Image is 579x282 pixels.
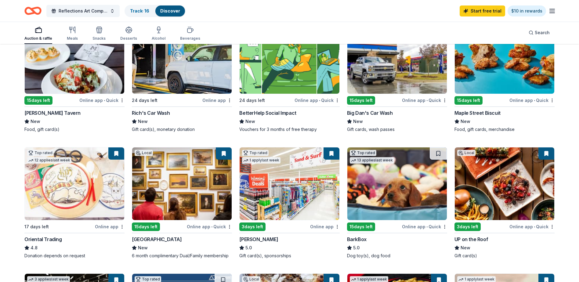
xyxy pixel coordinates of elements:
[347,126,447,132] div: Gift cards, wash passes
[25,147,124,220] img: Image for Oriental Trading
[152,24,165,44] button: Alcohol
[347,253,447,259] div: Dog toy(s), dog food
[27,157,71,164] div: 12 applies last week
[24,21,125,132] a: Image for Marlow's Tavern1 applylast weekLocal15days leftOnline app•Quick[PERSON_NAME] TavernNewF...
[454,21,555,132] a: Image for Maple Street Biscuit3 applieslast week15days leftOnline app•QuickMaple Street BiscuitNe...
[535,29,550,36] span: Search
[402,223,447,230] div: Online app Quick
[132,236,182,243] div: [GEOGRAPHIC_DATA]
[104,98,105,103] span: •
[132,222,160,231] div: 15 days left
[454,109,501,117] div: Maple Street Biscuit
[24,147,125,259] a: Image for Oriental TradingTop rated12 applieslast week17 days leftOnline appOriental Trading4.8Do...
[347,222,375,231] div: 15 days left
[310,223,340,230] div: Online app
[242,150,269,156] div: Top rated
[347,147,447,259] a: Image for BarkBoxTop rated13 applieslast week15days leftOnline app•QuickBarkBox5.0Dog toy(s), dog...
[524,27,555,39] button: Search
[426,98,428,103] span: •
[454,253,555,259] div: Gift card(s)
[460,5,505,16] a: Start free trial
[454,236,488,243] div: UP on the Roof
[347,236,367,243] div: BarkBox
[455,21,554,94] img: Image for Maple Street Biscuit
[132,253,232,259] div: 6 month complimentary Dual/Family membership
[132,126,232,132] div: Gift card(s), monetary donation
[24,4,42,18] a: Home
[138,244,148,251] span: New
[202,96,232,104] div: Online app
[347,21,447,94] img: Image for Big Dan's Car Wash
[534,224,535,229] span: •
[24,126,125,132] div: Food, gift card(s)
[24,253,125,259] div: Donation depends on request
[79,96,125,104] div: Online app Quick
[239,222,266,231] div: 3 days left
[347,96,375,105] div: 15 days left
[347,109,393,117] div: Big Dan's Car Wash
[27,150,54,156] div: Top rated
[347,147,447,220] img: Image for BarkBox
[24,36,52,41] div: Auction & raffle
[402,96,447,104] div: Online app Quick
[132,21,232,132] a: Image for Rich's Car Wash1 applylast week24 days leftOnline appRich's Car WashNewGift card(s), mo...
[245,118,255,125] span: New
[242,157,280,164] div: 1 apply last week
[180,36,200,41] div: Beverages
[67,24,78,44] button: Meals
[350,157,394,164] div: 13 applies last week
[187,223,232,230] div: Online app Quick
[125,5,186,17] button: Track· 16Discover
[509,96,555,104] div: Online app Quick
[239,109,296,117] div: BetterHelp Social Impact
[46,5,120,17] button: Reflections Art Competition
[347,21,447,132] a: Image for Big Dan's Car WashLocal15days leftOnline app•QuickBig Dan's Car WashNewGift cards, wash...
[350,150,376,156] div: Top rated
[95,223,125,230] div: Online app
[426,224,428,229] span: •
[211,224,212,229] span: •
[160,8,180,13] a: Discover
[454,147,555,259] a: Image for UP on the RoofLocal3days leftOnline app•QuickUP on the RoofNewGift card(s)
[454,96,483,105] div: 15 days left
[31,244,38,251] span: 4.8
[67,36,78,41] div: Meals
[461,244,470,251] span: New
[353,244,360,251] span: 5.0
[132,109,170,117] div: Rich's Car Wash
[152,36,165,41] div: Alcohol
[319,98,320,103] span: •
[180,24,200,44] button: Beverages
[239,236,278,243] div: [PERSON_NAME]
[130,8,149,13] a: Track· 16
[353,118,363,125] span: New
[239,21,339,132] a: Image for BetterHelp Social Impact36 applieslast week24 days leftOnline app•QuickBetterHelp Socia...
[24,223,49,230] div: 17 days left
[24,96,52,105] div: 15 days left
[132,97,157,104] div: 24 days left
[239,97,265,104] div: 24 days left
[135,150,153,156] div: Local
[455,147,554,220] img: Image for UP on the Roof
[132,147,232,220] img: Image for High Museum of Art
[59,7,107,15] span: Reflections Art Competition
[24,236,62,243] div: Oriental Trading
[240,21,339,94] img: Image for BetterHelp Social Impact
[534,98,535,103] span: •
[509,223,555,230] div: Online app Quick
[132,21,232,94] img: Image for Rich's Car Wash
[120,24,137,44] button: Desserts
[239,253,339,259] div: Gift card(s), sponsorships
[240,147,339,220] img: Image for Winn-Dixie
[454,126,555,132] div: Food, gift cards, merchandise
[454,222,481,231] div: 3 days left
[24,109,81,117] div: [PERSON_NAME] Tavern
[24,24,52,44] button: Auction & raffle
[457,150,476,156] div: Local
[461,118,470,125] span: New
[31,118,40,125] span: New
[508,5,546,16] a: $10 in rewards
[245,244,252,251] span: 5.0
[132,147,232,259] a: Image for High Museum of ArtLocal15days leftOnline app•Quick[GEOGRAPHIC_DATA]New6 month complimen...
[120,36,137,41] div: Desserts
